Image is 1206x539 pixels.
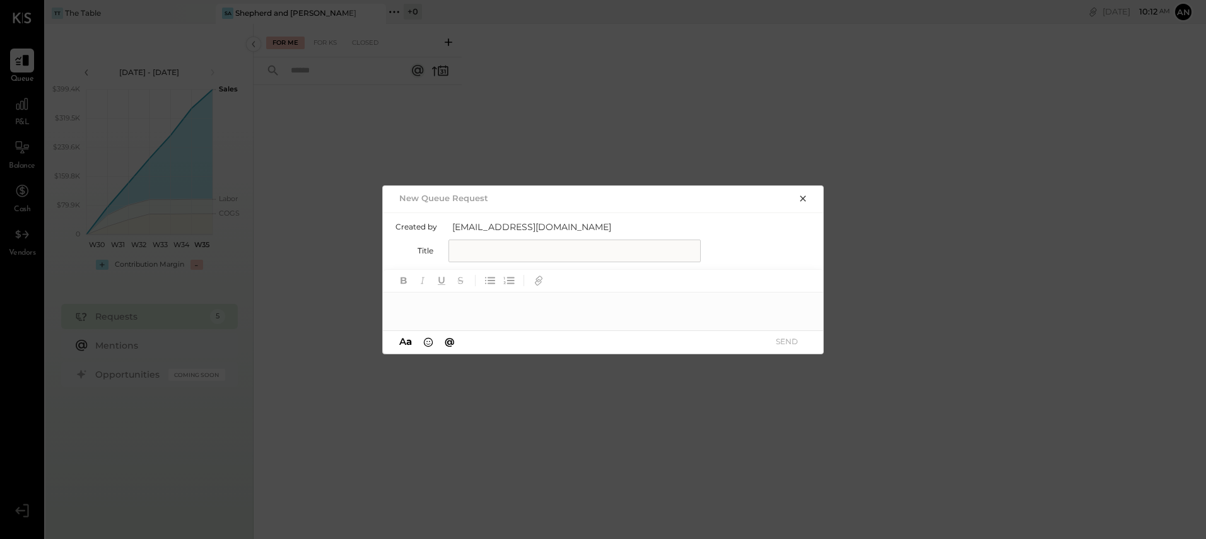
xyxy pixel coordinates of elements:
button: Ordered List [501,272,517,289]
button: Aa [395,335,416,349]
button: SEND [761,333,812,350]
button: Add URL [530,272,547,289]
span: a [406,335,412,347]
button: Strikethrough [452,272,469,289]
button: Underline [433,272,450,289]
button: @ [441,335,459,349]
span: [EMAIL_ADDRESS][DOMAIN_NAME] [452,221,705,233]
button: Italic [414,272,431,289]
label: Created by [395,222,437,231]
button: Unordered List [482,272,498,289]
span: @ [445,335,455,347]
h2: New Queue Request [399,193,488,203]
button: Bold [395,272,412,289]
label: Title [395,246,433,255]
